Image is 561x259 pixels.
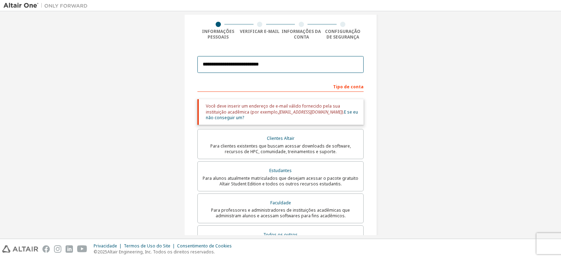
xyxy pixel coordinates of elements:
[97,249,107,255] font: 2025
[94,249,97,255] font: ©
[177,243,232,249] font: Consentimento de Cookies
[282,28,321,40] font: Informações da conta
[211,207,350,219] font: Para professores e administradores de instituições acadêmicas que administram alunos e acessam so...
[210,143,351,155] font: Para clientes existentes que buscam acessar downloads de software, recursos de HPC, comunidade, t...
[202,28,234,40] font: Informações pessoais
[94,243,117,249] font: Privacidade
[124,243,170,249] font: Termos de Uso do Site
[2,245,38,253] img: altair_logo.svg
[77,245,87,253] img: youtube.svg
[107,249,215,255] font: Altair Engineering, Inc. Todos os direitos reservados.
[267,135,295,141] font: Clientes Altair
[4,2,91,9] img: Altair Um
[270,200,291,206] font: Faculdade
[66,245,73,253] img: linkedin.svg
[240,28,279,34] font: Verificar e-mail
[263,232,298,238] font: Todos os outros
[206,103,340,115] font: Você deve inserir um endereço de e-mail válido fornecido pela sua instituição acadêmica (por exem...
[269,168,292,173] font: Estudantes
[203,175,358,187] font: Para alunos atualmente matriculados que desejam acessar o pacote gratuito Altair Student Edition ...
[342,109,344,115] font: ).
[333,84,364,90] font: Tipo de conta
[325,28,360,40] font: Configuração de segurança
[54,245,61,253] img: instagram.svg
[206,109,358,121] a: E se eu não conseguir um?
[279,109,342,115] font: [EMAIL_ADDRESS][DOMAIN_NAME]
[42,245,50,253] img: facebook.svg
